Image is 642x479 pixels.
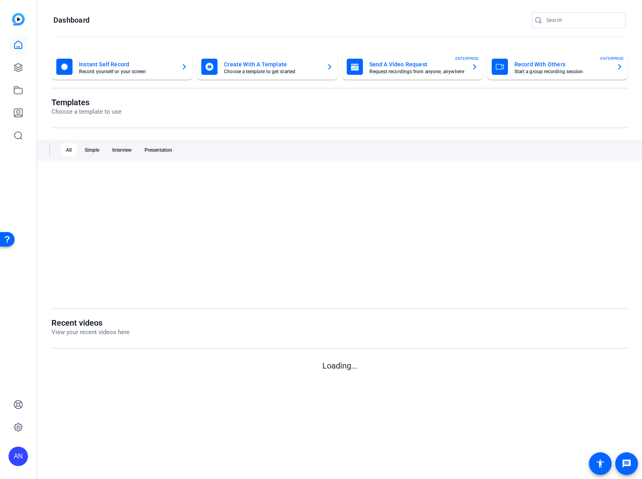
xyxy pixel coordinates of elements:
[369,59,465,69] mat-card-title: Send A Video Request
[51,360,628,372] p: Loading...
[595,459,605,468] mat-icon: accessibility
[342,54,483,80] button: Send A Video RequestRequest recordings from anyone, anywhereENTERPRISE
[12,13,25,25] img: blue-gradient.svg
[196,54,337,80] button: Create With A TemplateChoose a template to get started
[487,54,628,80] button: Record With OthersStart a group recording sessionENTERPRISE
[79,59,175,69] mat-card-title: Instant Self Record
[600,55,624,61] span: ENTERPRISE
[53,15,90,25] h1: Dashboard
[140,144,177,157] div: Presentation
[51,318,130,328] h1: Recent videos
[51,97,122,107] h1: Templates
[546,15,619,25] input: Search
[51,107,122,117] p: Choose a template to use
[224,69,320,74] mat-card-subtitle: Choose a template to get started
[514,59,610,69] mat-card-title: Record With Others
[51,328,130,337] p: View your recent videos here
[369,69,465,74] mat-card-subtitle: Request recordings from anyone, anywhere
[514,69,610,74] mat-card-subtitle: Start a group recording session
[9,447,28,466] div: AN
[224,59,320,69] mat-card-title: Create With A Template
[80,144,104,157] div: Simple
[455,55,479,61] span: ENTERPRISE
[107,144,137,157] div: Interview
[61,144,77,157] div: All
[622,459,631,468] mat-icon: message
[79,69,175,74] mat-card-subtitle: Record yourself or your screen
[51,54,192,80] button: Instant Self RecordRecord yourself or your screen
